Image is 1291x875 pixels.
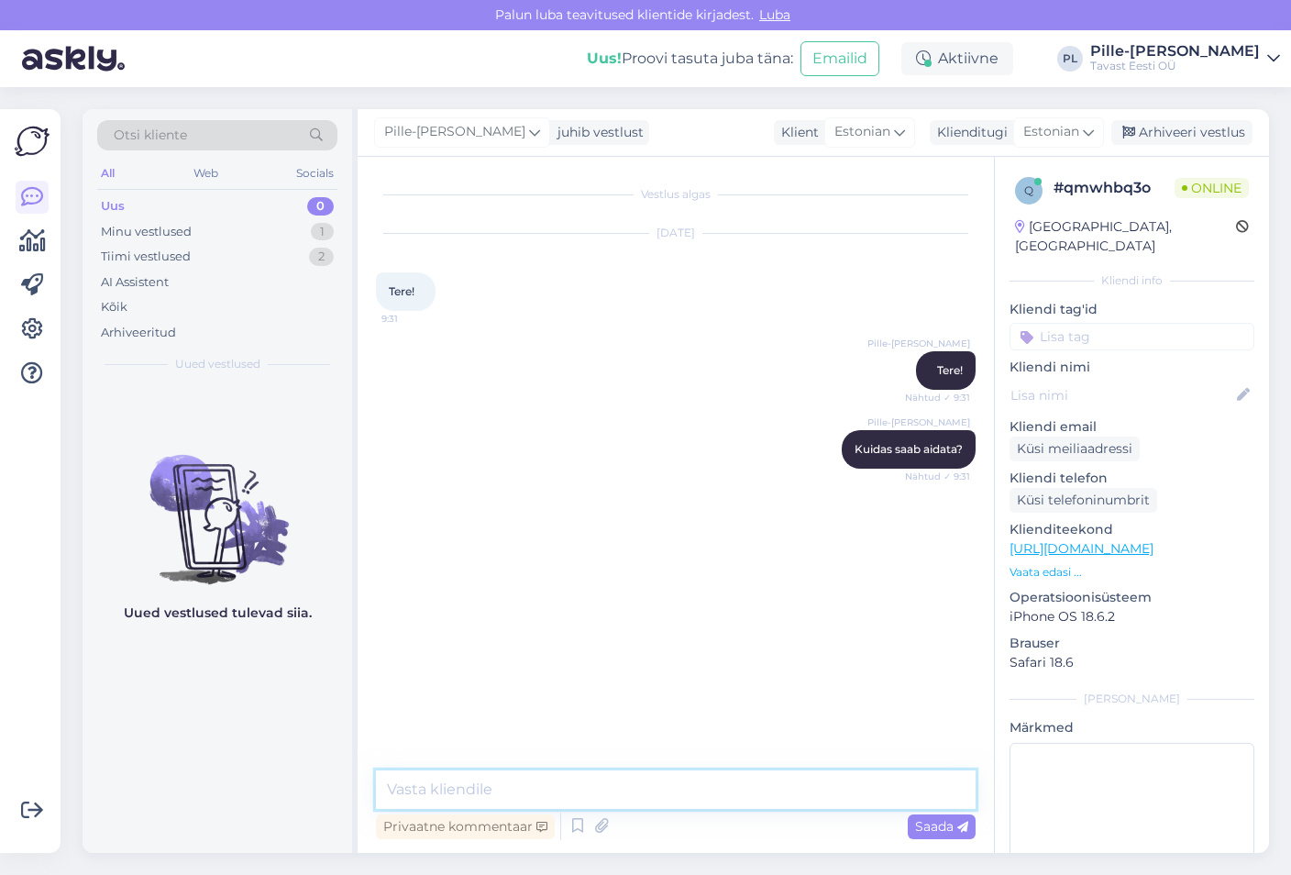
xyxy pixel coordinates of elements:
[930,123,1008,142] div: Klienditugi
[1010,300,1254,319] p: Kliendi tag'id
[1010,564,1254,581] p: Vaata edasi ...
[1010,417,1254,437] p: Kliendi email
[1090,59,1260,73] div: Tavast Eesti OÜ
[1010,488,1157,513] div: Küsi telefoninumbrit
[190,161,222,185] div: Web
[1054,177,1175,199] div: # qmwhbq3o
[1057,46,1083,72] div: PL
[1175,178,1249,198] span: Online
[587,48,793,70] div: Proovi tasuta juba täna:
[15,124,50,159] img: Askly Logo
[1010,718,1254,737] p: Märkmed
[1015,217,1236,256] div: [GEOGRAPHIC_DATA], [GEOGRAPHIC_DATA]
[1010,691,1254,707] div: [PERSON_NAME]
[587,50,622,67] b: Uus!
[114,126,187,145] span: Otsi kliente
[901,42,1013,75] div: Aktiivne
[1010,520,1254,539] p: Klienditeekond
[1010,385,1233,405] input: Lisa nimi
[97,161,118,185] div: All
[1023,122,1079,142] span: Estonian
[867,337,970,350] span: Pille-[PERSON_NAME]
[937,363,963,377] span: Tere!
[1010,653,1254,672] p: Safari 18.6
[774,123,819,142] div: Klient
[376,225,976,241] div: [DATE]
[124,604,312,623] p: Uued vestlused tulevad siia.
[901,470,970,483] span: Nähtud ✓ 9:31
[1010,437,1140,461] div: Küsi meiliaadressi
[307,197,334,216] div: 0
[292,161,337,185] div: Socials
[867,415,970,429] span: Pille-[PERSON_NAME]
[1024,183,1033,197] span: q
[754,6,796,23] span: Luba
[901,391,970,404] span: Nähtud ✓ 9:31
[101,273,169,292] div: AI Assistent
[389,284,414,298] span: Tere!
[101,324,176,342] div: Arhiveeritud
[1010,469,1254,488] p: Kliendi telefon
[101,197,125,216] div: Uus
[376,186,976,203] div: Vestlus algas
[384,122,525,142] span: Pille-[PERSON_NAME]
[834,122,890,142] span: Estonian
[101,298,127,316] div: Kõik
[1010,272,1254,289] div: Kliendi info
[915,818,968,835] span: Saada
[1090,44,1280,73] a: Pille-[PERSON_NAME]Tavast Eesti OÜ
[1010,607,1254,626] p: iPhone OS 18.6.2
[1010,634,1254,653] p: Brauser
[101,223,192,241] div: Minu vestlused
[1010,540,1153,557] a: [URL][DOMAIN_NAME]
[800,41,879,76] button: Emailid
[309,248,334,266] div: 2
[381,312,450,326] span: 9:31
[101,248,191,266] div: Tiimi vestlused
[376,814,555,839] div: Privaatne kommentaar
[311,223,334,241] div: 1
[1010,588,1254,607] p: Operatsioonisüsteem
[83,422,352,587] img: No chats
[550,123,644,142] div: juhib vestlust
[1111,120,1252,145] div: Arhiveeri vestlus
[1010,323,1254,350] input: Lisa tag
[1010,358,1254,377] p: Kliendi nimi
[175,356,260,372] span: Uued vestlused
[1090,44,1260,59] div: Pille-[PERSON_NAME]
[855,442,963,456] span: Kuidas saab aidata?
